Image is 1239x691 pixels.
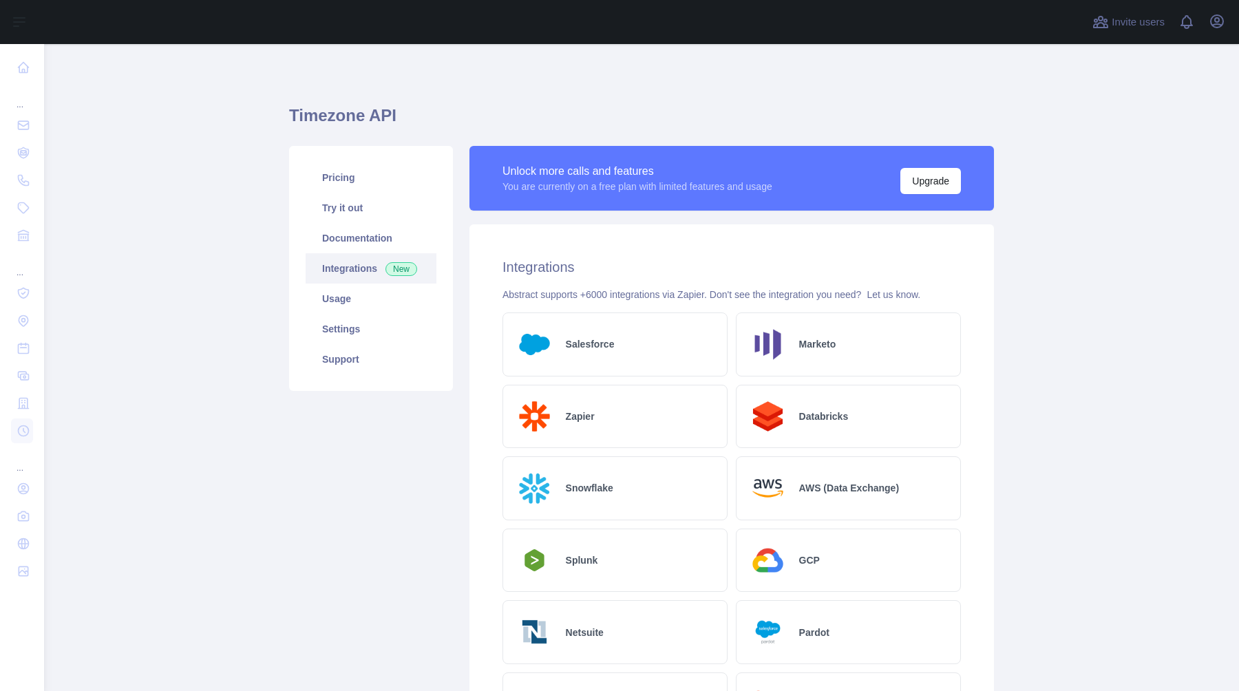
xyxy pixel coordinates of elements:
[748,540,788,581] img: Logo
[514,396,555,437] img: Logo
[748,396,788,437] img: Logo
[748,324,788,365] img: Logo
[748,612,788,652] img: Logo
[11,446,33,474] div: ...
[900,168,961,194] button: Upgrade
[566,553,598,567] h2: Splunk
[1112,14,1165,30] span: Invite users
[502,180,772,193] div: You are currently on a free plan with limited features and usage
[1090,11,1167,33] button: Invite users
[502,257,961,277] h2: Integrations
[514,468,555,509] img: Logo
[289,105,994,138] h1: Timezone API
[502,163,772,180] div: Unlock more calls and features
[306,193,436,223] a: Try it out
[514,545,555,575] img: Logo
[306,344,436,374] a: Support
[799,481,899,495] h2: AWS (Data Exchange)
[306,162,436,193] a: Pricing
[566,481,613,495] h2: Snowflake
[306,284,436,314] a: Usage
[867,289,920,300] a: Let us know.
[799,410,849,423] h2: Databricks
[306,253,436,284] a: Integrations New
[566,410,595,423] h2: Zapier
[306,314,436,344] a: Settings
[385,262,417,276] span: New
[514,612,555,652] img: Logo
[748,468,788,509] img: Logo
[11,251,33,278] div: ...
[502,288,961,301] div: Abstract supports +6000 integrations via Zapier. Don't see the integration you need?
[11,83,33,110] div: ...
[306,223,436,253] a: Documentation
[514,324,555,365] img: Logo
[566,337,615,351] h2: Salesforce
[799,626,829,639] h2: Pardot
[799,337,836,351] h2: Marketo
[799,553,820,567] h2: GCP
[566,626,604,639] h2: Netsuite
